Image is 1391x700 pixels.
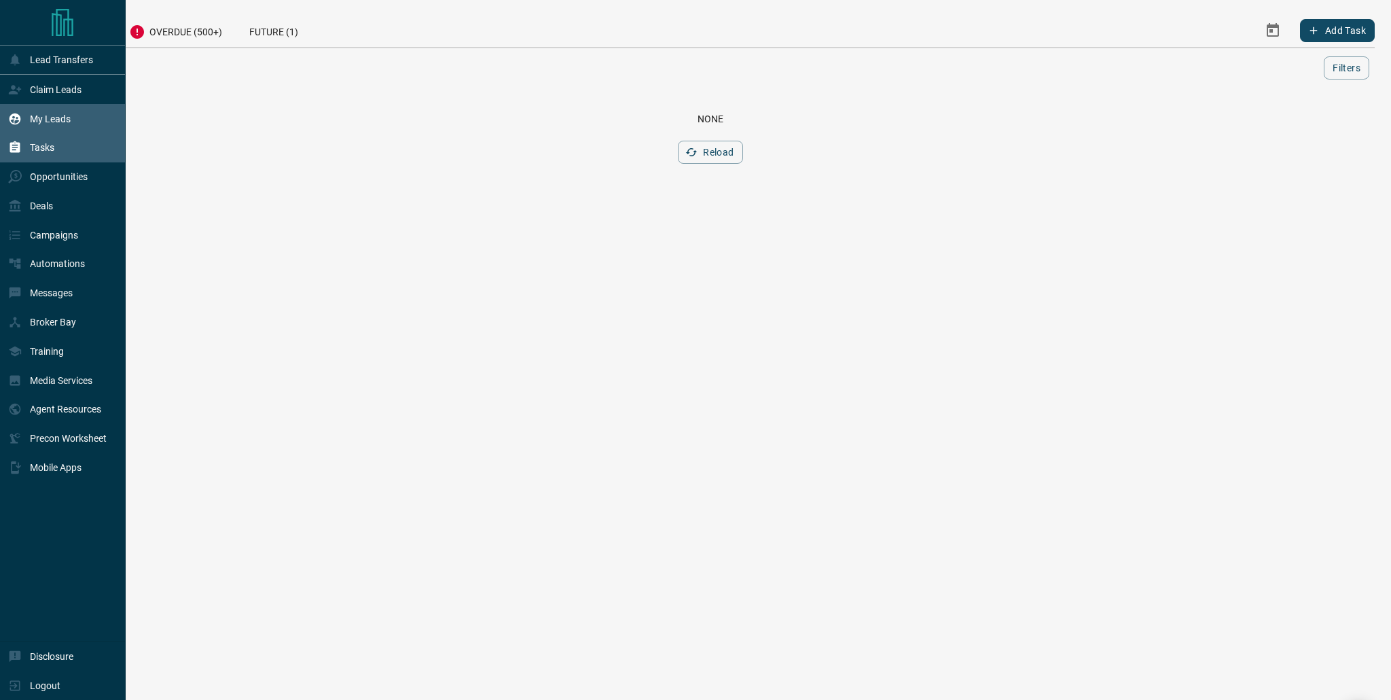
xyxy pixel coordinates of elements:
[1300,19,1375,42] button: Add Task
[62,113,1358,124] div: None
[236,14,312,47] div: Future (1)
[1257,14,1289,47] button: Select Date Range
[115,14,236,47] div: Overdue (500+)
[1324,56,1369,80] button: Filters
[678,141,742,164] button: Reload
